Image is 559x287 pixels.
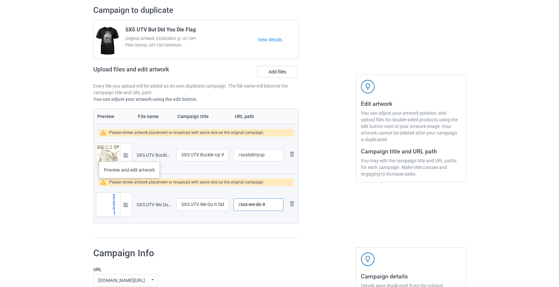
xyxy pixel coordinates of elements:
[361,157,461,177] div: You may edit the campaign title and URL paths for each campaign. Make title concise and engaging ...
[124,153,128,157] img: svg+xml;base64,PD94bWwgdmVyc2lvbj0iMS4wIiBlbmNvZGluZz0iVVRGLTgiPz4KPHN2ZyB3aWR0aD0iMTRweCIgaGVpZ2...
[93,5,299,16] h2: Campaign to duplicate
[124,203,128,207] img: svg+xml;base64,PD94bWwgdmVyc2lvbj0iMS4wIiBlbmNvZGluZz0iVVRGLTgiPz4KPHN2ZyB3aWR0aD0iMTRweCIgaGVpZ2...
[101,130,109,135] img: warning
[361,272,461,280] h3: Campaign details
[288,200,296,208] img: svg+xml;base64,PD94bWwgdmVyc2lvbj0iMS4wIiBlbmNvZGluZz0iVVRGLTgiPz4KPHN2ZyB3aWR0aD0iMjhweCIgaGVpZ2...
[361,100,461,107] h3: Edit artwork
[96,193,120,225] img: original.png
[98,278,145,283] div: [DOMAIN_NAME][URL]
[134,109,174,124] th: File name
[101,180,109,185] img: warning
[125,26,196,35] span: SXS UTV But Did You Die Flag
[109,129,264,137] div: Please review artwork placement or re-upload with same size as the original campaign.
[109,179,264,186] div: Please review artwork placement or re-upload with same size as the original campaign.
[125,35,258,42] span: Original Artwork 2328x3803 @ 167 DPI
[361,147,461,155] h3: Campaign title and URL path
[174,109,232,124] th: Campaign title
[361,110,461,143] div: You can adjust your artwork position, and upload files for double-sided products using the edit b...
[93,266,290,273] label: URL
[93,247,290,259] h1: Campaign Info
[288,150,296,158] img: svg+xml;base64,PD94bWwgdmVyc2lvbj0iMS4wIiBlbmNvZGluZz0iVVRGLTgiPz4KPHN2ZyB3aWR0aD0iMjhweCIgaGVpZ2...
[125,42,258,49] span: PNG format, DPI 150 minimum
[94,109,134,124] th: Preview
[137,152,172,158] div: SXS UTV Buckle Up We Do It Dirty.png
[258,36,298,43] a: View details
[93,83,299,96] p: Every file you upload will be added as its own duplicate campaign. The file name will become the ...
[137,201,172,208] div: SXS UTV We Do It Side By Side.png
[93,97,197,102] b: You can adjust your artwork using the edit button.
[231,109,285,124] th: URL path
[361,252,375,266] img: svg+xml;base64,PD94bWwgdmVyc2lvbj0iMS4wIiBlbmNvZGluZz0iVVRGLTgiPz4KPHN2ZyB3aWR0aD0iNDJweCIgaGVpZ2...
[96,143,120,175] img: original.png
[361,80,375,94] img: svg+xml;base64,PD94bWwgdmVyc2lvbj0iMS4wIiBlbmNvZGluZz0iVVRGLTgiPz4KPHN2ZyB3aWR0aD0iNDJweCIgaGVpZ2...
[99,162,160,178] div: Preview and edit artwork
[257,66,298,78] label: Add files
[93,66,217,78] h2: Upload files and edit artwork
